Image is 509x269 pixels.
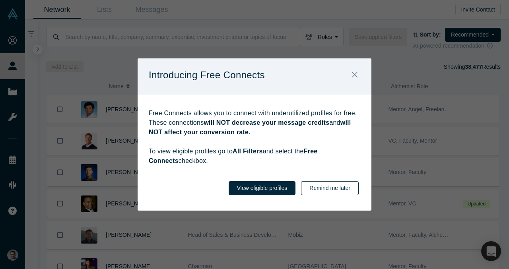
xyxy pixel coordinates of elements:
[149,67,265,83] p: Introducing Free Connects
[233,148,263,155] strong: All Filters
[229,181,296,195] button: View eligible profiles
[149,119,351,135] strong: will NOT affect your conversion rate.
[149,108,360,166] p: Free Connects allows you to connect with underutilized profiles for free. These connections and T...
[301,181,359,195] button: Remind me later
[204,119,329,126] strong: will NOT decrease your message credits
[346,67,363,84] button: Close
